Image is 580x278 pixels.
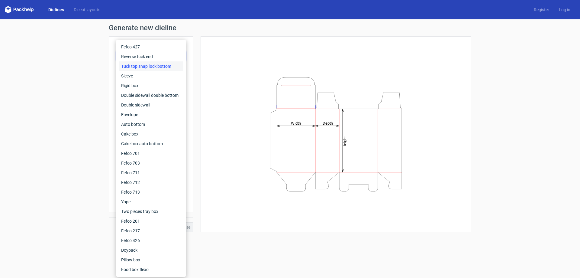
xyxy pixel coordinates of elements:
[119,119,183,129] div: Auto bottom
[119,236,183,245] div: Fefco 426
[43,7,69,13] a: Dielines
[323,121,333,125] tspan: Depth
[119,265,183,274] div: Food box flexo
[119,71,183,81] div: Sleeve
[119,129,183,139] div: Cake box
[119,207,183,216] div: Two pieces tray box
[119,100,183,110] div: Double sidewall
[119,178,183,187] div: Fefco 712
[119,168,183,178] div: Fefco 711
[119,61,183,71] div: Tuck top snap lock bottom
[119,245,183,255] div: Doypack
[119,139,183,149] div: Cake box auto bottom
[119,187,183,197] div: Fefco 713
[119,255,183,265] div: Pillow box
[119,52,183,61] div: Reverse tuck end
[529,7,554,13] a: Register
[119,81,183,90] div: Rigid box
[554,7,575,13] a: Log in
[119,226,183,236] div: Fefco 217
[69,7,105,13] a: Diecut layouts
[119,216,183,226] div: Fefco 201
[119,197,183,207] div: Yope
[291,121,301,125] tspan: Width
[343,136,347,147] tspan: Height
[109,24,471,31] h1: Generate new dieline
[119,42,183,52] div: Fefco 427
[119,90,183,100] div: Double sidewall double bottom
[119,158,183,168] div: Fefco 703
[119,110,183,119] div: Envelope
[119,149,183,158] div: Fefco 701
